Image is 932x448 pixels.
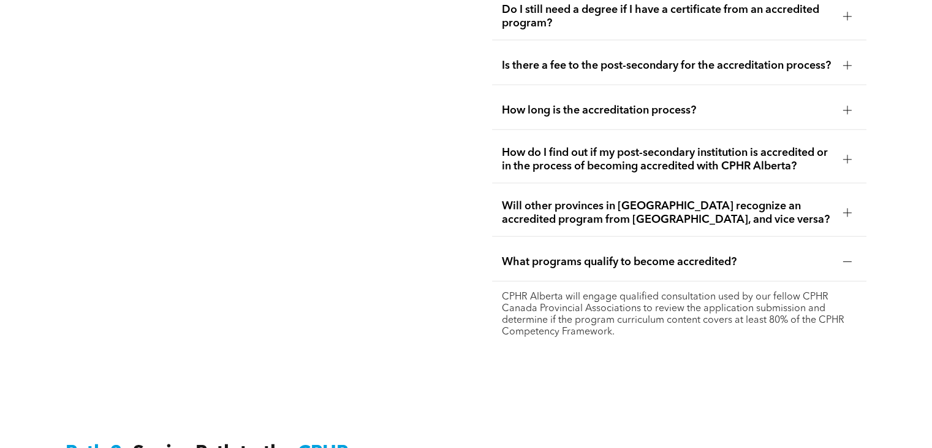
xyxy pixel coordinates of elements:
p: CPHR Alberta will engage qualified consultation used by our fellow CPHR Canada Provincial Associa... [502,292,856,338]
span: How do I find out if my post-secondary institution is accredited or in the process of becoming ac... [502,146,833,173]
span: Do I still need a degree if I have a certificate from an accredited program? [502,3,833,30]
span: How long is the accreditation process? [502,104,833,117]
span: Will other provinces in [GEOGRAPHIC_DATA] recognize an accredited program from [GEOGRAPHIC_DATA],... [502,199,833,226]
span: Is there a fee to the post-secondary for the accreditation process? [502,59,833,72]
span: What programs qualify to become accredited? [502,255,833,269]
